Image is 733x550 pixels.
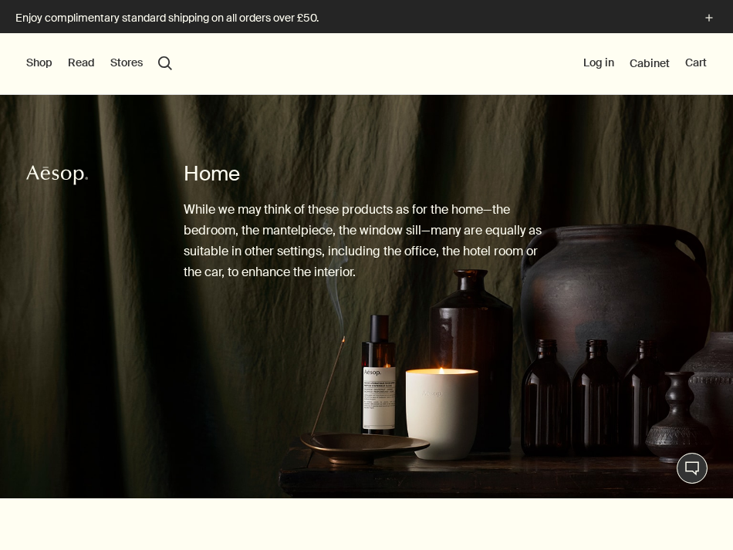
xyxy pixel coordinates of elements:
p: While we may think of these products as for the home—the bedroom, the mantelpiece, the window sil... [184,199,550,283]
button: Stores [110,56,143,71]
button: Read [68,56,95,71]
a: Aesop [22,160,92,194]
h1: Home [184,160,550,187]
button: Enjoy complimentary standard shipping on all orders over £50. [15,9,718,27]
nav: primary [26,33,172,95]
button: Shop [26,56,52,71]
nav: supplementary [583,33,707,95]
p: Enjoy complimentary standard shipping on all orders over £50. [15,10,685,26]
button: Live Assistance [677,453,708,484]
button: Log in [583,56,614,71]
svg: Aesop [26,164,88,187]
a: Cabinet [630,56,670,70]
button: Open search [158,56,172,70]
button: Cart [685,56,707,71]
